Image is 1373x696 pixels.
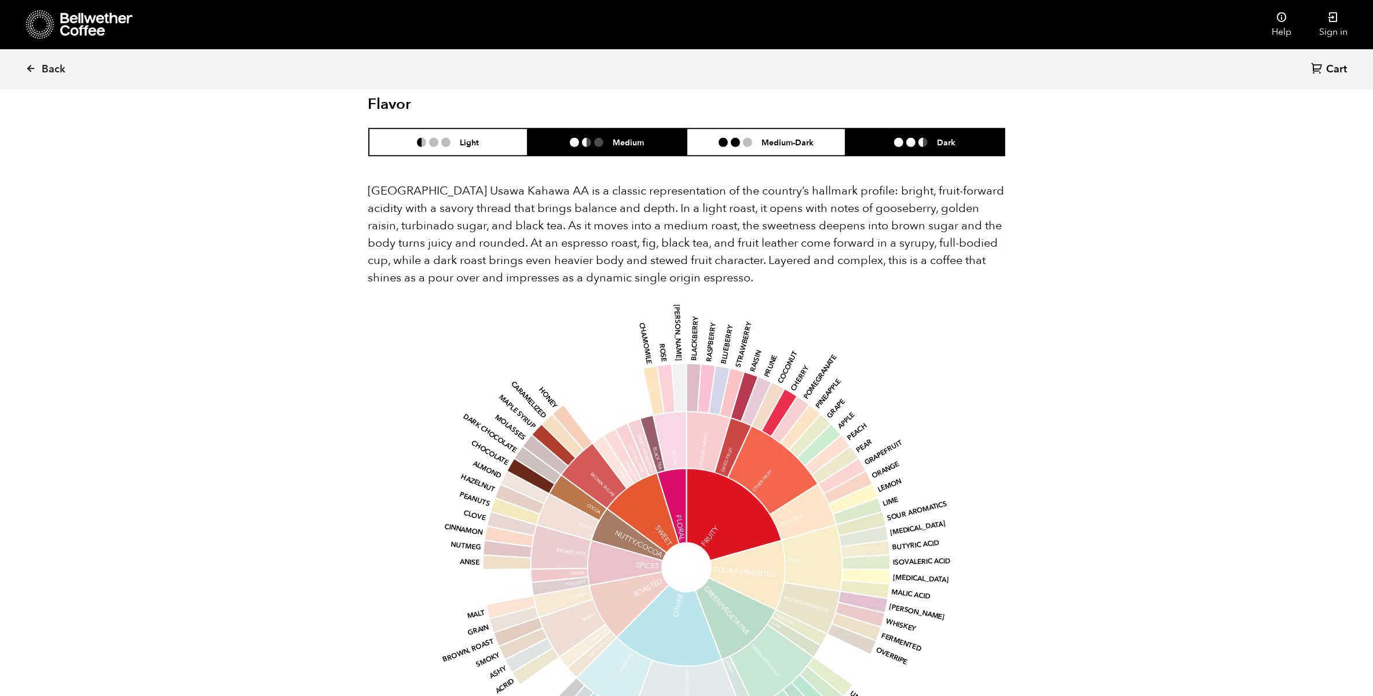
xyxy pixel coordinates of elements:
p: [GEOGRAPHIC_DATA] Usawa Kahawa AA is a classic representation of the country’s hallmark profile: ... [368,182,1005,287]
h6: Medium-Dark [761,137,814,147]
h6: Light [460,137,479,147]
span: Back [42,63,65,76]
h6: Dark [937,137,955,147]
a: Cart [1311,62,1350,78]
h2: Flavor [368,96,581,113]
span: Cart [1326,63,1347,76]
h6: Medium [613,137,644,147]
